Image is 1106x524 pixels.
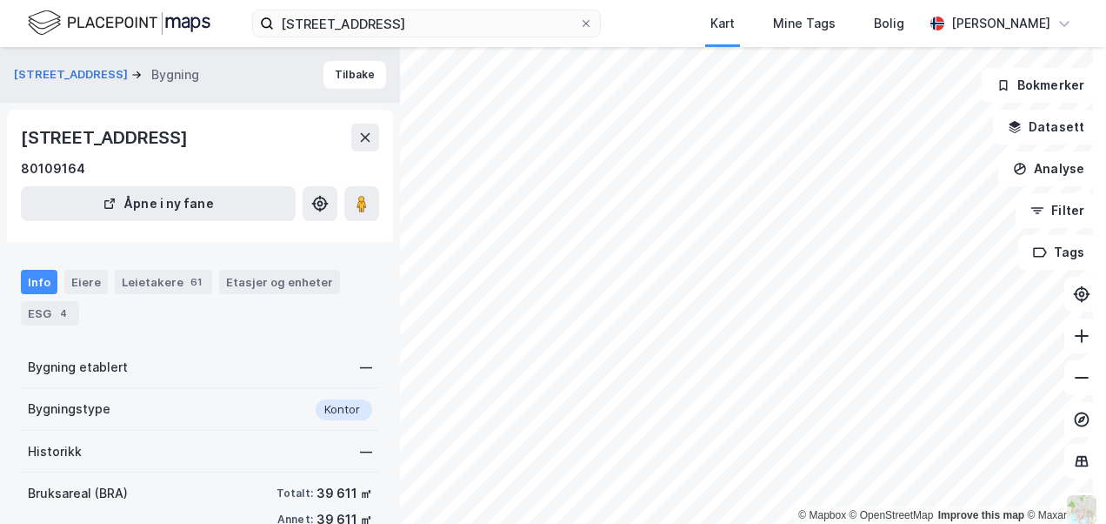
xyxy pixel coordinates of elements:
button: Tilbake [323,61,386,89]
div: 39 611 ㎡ [316,483,372,504]
div: Info [21,270,57,294]
div: Eiere [64,270,108,294]
div: — [360,357,372,378]
div: [PERSON_NAME] [951,13,1050,34]
button: Bokmerker [982,68,1099,103]
a: Improve this map [938,509,1024,521]
div: Historikk [28,441,82,462]
div: 61 [187,273,205,291]
div: Bygning etablert [28,357,128,378]
iframe: Chat Widget [1019,440,1106,524]
div: 4 [55,305,72,322]
div: Kontrollprogram for chat [1019,440,1106,524]
div: Mine Tags [773,13,836,34]
input: Søk på adresse, matrikkel, gårdeiere, leietakere eller personer [274,10,579,37]
div: Bolig [874,13,904,34]
button: Tags [1018,235,1099,270]
div: [STREET_ADDRESS] [21,124,191,151]
div: Bygningstype [28,399,110,420]
a: OpenStreetMap [849,509,934,521]
button: Datasett [993,110,1099,144]
a: Mapbox [798,509,846,521]
div: ESG [21,301,79,326]
div: Bruksareal (BRA) [28,483,128,504]
div: Etasjer og enheter [226,274,333,290]
button: Åpne i ny fane [21,186,296,221]
button: [STREET_ADDRESS] [14,66,131,84]
button: Filter [1016,193,1099,228]
div: Leietakere [115,270,212,294]
div: Totalt: [276,487,313,500]
img: logo.f888ab2527a4732fd821a326f86c7f29.svg [28,8,210,38]
div: Kart [710,13,735,34]
div: 80109164 [21,158,85,179]
div: — [360,441,372,462]
button: Analyse [998,151,1099,186]
div: Bygning [151,64,199,85]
